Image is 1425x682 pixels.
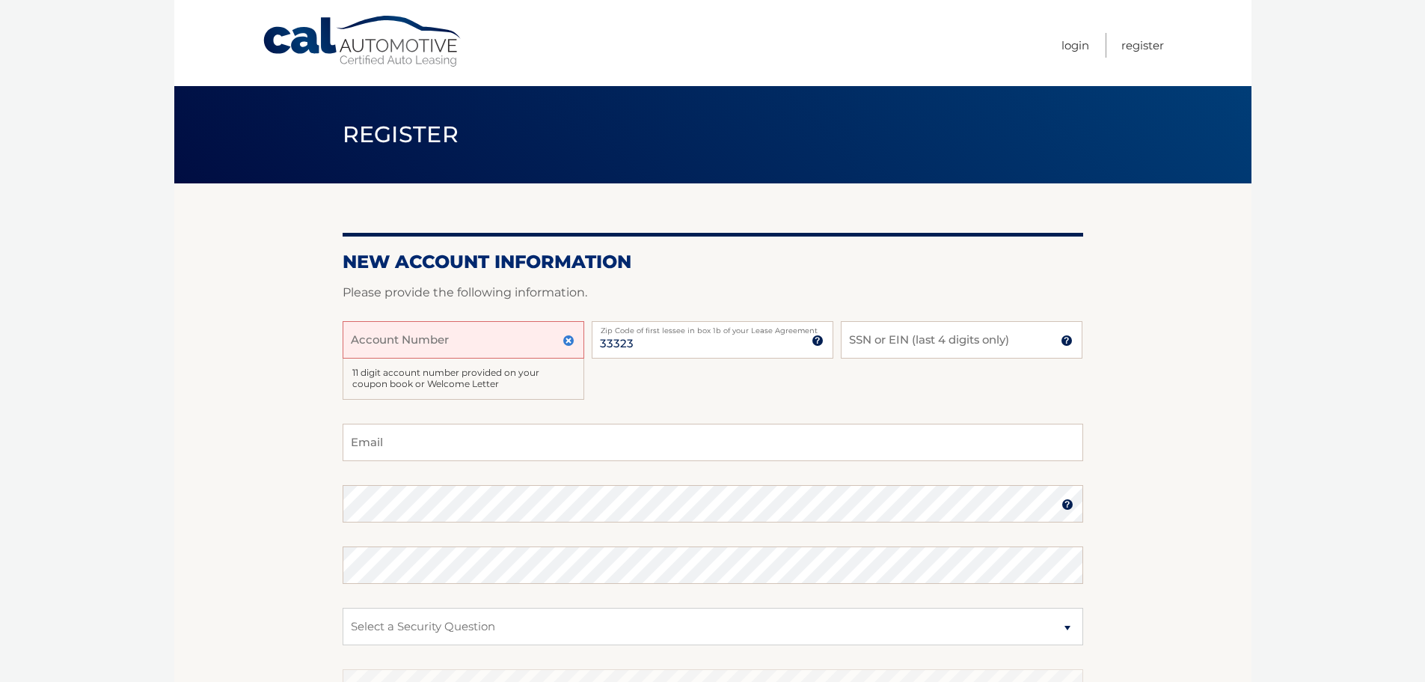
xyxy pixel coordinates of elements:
input: SSN or EIN (last 4 digits only) [841,321,1082,359]
label: Zip Code of first lessee in box 1b of your Lease Agreement [592,321,833,333]
img: tooltip.svg [812,335,824,347]
img: tooltip.svg [1061,335,1073,347]
h2: New Account Information [343,251,1083,273]
img: close.svg [563,335,574,347]
input: Zip Code [592,321,833,359]
a: Register [1121,33,1164,58]
input: Email [343,424,1083,461]
input: Account Number [343,321,584,359]
a: Cal Automotive [262,15,464,68]
img: tooltip.svg [1061,499,1073,511]
a: Login [1061,33,1089,58]
div: 11 digit account number provided on your coupon book or Welcome Letter [343,359,584,400]
span: Register [343,121,459,148]
p: Please provide the following information. [343,282,1083,303]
